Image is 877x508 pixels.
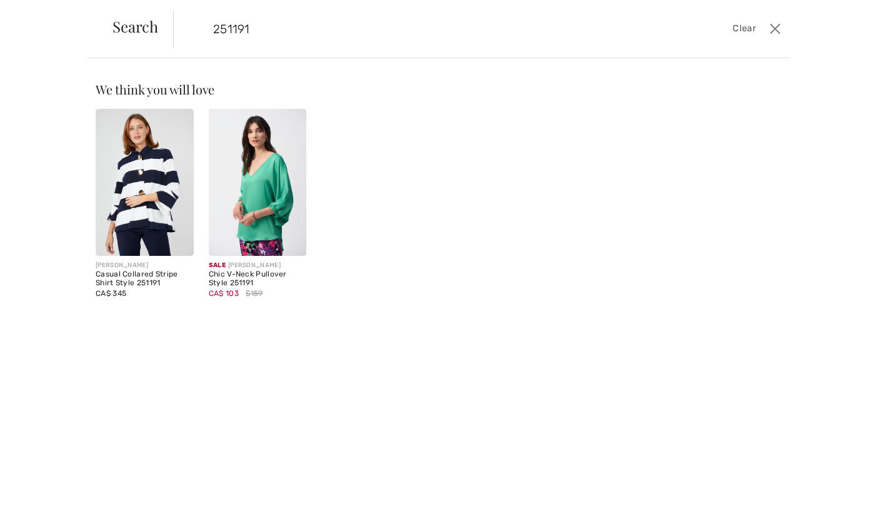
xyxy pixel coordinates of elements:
[733,22,756,36] span: Clear
[246,288,263,299] span: $159
[204,10,625,48] input: TYPE TO SEARCH
[766,19,784,39] button: Close
[96,261,194,270] div: [PERSON_NAME]
[96,270,194,288] div: Casual Collared Stripe Shirt Style 251191
[209,261,307,270] div: [PERSON_NAME]
[209,109,307,256] img: Chic V-Neck Pullover Style 251191. Garden green
[209,262,226,269] span: Sale
[29,9,55,20] span: Chat
[96,289,126,298] span: CA$ 345
[113,19,158,34] span: Search
[96,81,214,98] span: We think you will love
[209,289,239,298] span: CA$ 103
[209,270,307,288] div: Chic V-Neck Pullover Style 251191
[96,109,194,256] a: Casual Collared Stripe Shirt Style 251191. Navy/White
